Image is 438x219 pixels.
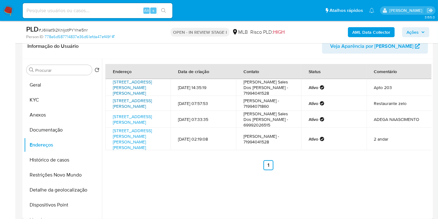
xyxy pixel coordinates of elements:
[369,8,374,13] a: Notificações
[330,7,363,14] span: Atalhos rápidos
[322,39,428,54] button: Veja Aparência por [PERSON_NAME]
[171,28,229,37] p: OPEN - IN REVIEW STAGE I
[144,7,149,13] span: Alt
[113,79,152,96] a: [STREET_ADDRESS][PERSON_NAME][PERSON_NAME]
[367,128,432,150] td: 2 andar
[171,64,236,79] th: Data de criação
[105,64,171,79] th: Endereço
[171,128,236,150] td: [DATE] 02:19:08
[26,34,43,40] b: Person ID
[309,136,318,142] strong: Ativo
[24,152,102,167] button: Histórico de casos
[367,79,432,96] td: Apto 203
[27,43,79,49] h1: Informação do Usuário
[24,197,102,212] button: Dispositivos Point
[94,67,99,74] button: Retornar ao pedido padrão
[236,111,301,128] td: [PERSON_NAME] Sales Dos [PERSON_NAME] - 69992026515
[35,67,89,73] input: Procurar
[24,182,102,197] button: Detalhe da geolocalização
[39,27,88,33] span: # J6liIat9i2KnIjotPYYne5nr
[26,24,39,34] b: PLD
[105,160,431,170] nav: Paginación
[389,7,425,13] p: lucas.barboza@mercadolivre.com
[402,27,429,37] button: Ações
[157,6,170,15] button: search-icon
[24,167,102,182] button: Restrições Novo Mundo
[309,117,318,122] strong: Ativo
[171,96,236,111] td: [DATE] 07:57:53
[273,28,285,36] span: HIGH
[113,127,152,151] a: [STREET_ADDRESS][PERSON_NAME][PERSON_NAME][PERSON_NAME]
[236,128,301,150] td: [PERSON_NAME] - 71994041528
[29,67,34,72] button: Procurar
[352,27,390,37] b: AML Data Collector
[24,107,102,122] button: Anexos
[425,15,435,20] span: 3.155.0
[171,79,236,96] td: [DATE] 14:35:19
[330,39,413,54] span: Veja Aparência por [PERSON_NAME]
[367,96,432,111] td: Restaurante zelo
[24,77,102,92] button: Geral
[24,137,102,152] button: Endereços
[236,96,301,111] td: [PERSON_NAME] - 71994071860
[236,64,301,79] th: Contato
[232,29,248,36] div: MLB
[367,111,432,128] td: ADEGA NAASCIMENTO
[23,7,172,15] input: Pesquise usuários ou casos...
[24,122,102,137] button: Documentação
[113,97,152,109] a: [STREET_ADDRESS][PERSON_NAME]
[263,160,273,170] a: Ir a la página 1
[427,7,433,14] a: Sair
[45,34,114,40] a: 778a6d587714837e36d61efda47ef49f
[113,113,152,125] a: [STREET_ADDRESS][PERSON_NAME]
[24,92,102,107] button: KYC
[250,29,285,36] span: Risco PLD:
[171,111,236,128] td: [DATE] 07:33:35
[309,101,318,106] strong: Ativo
[152,7,154,13] span: s
[367,64,432,79] th: Comentário
[309,85,318,90] strong: Ativo
[407,27,419,37] span: Ações
[348,27,395,37] button: AML Data Collector
[236,79,301,96] td: [PERSON_NAME] Sales Dos [PERSON_NAME] - 71994041528
[301,64,366,79] th: Status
